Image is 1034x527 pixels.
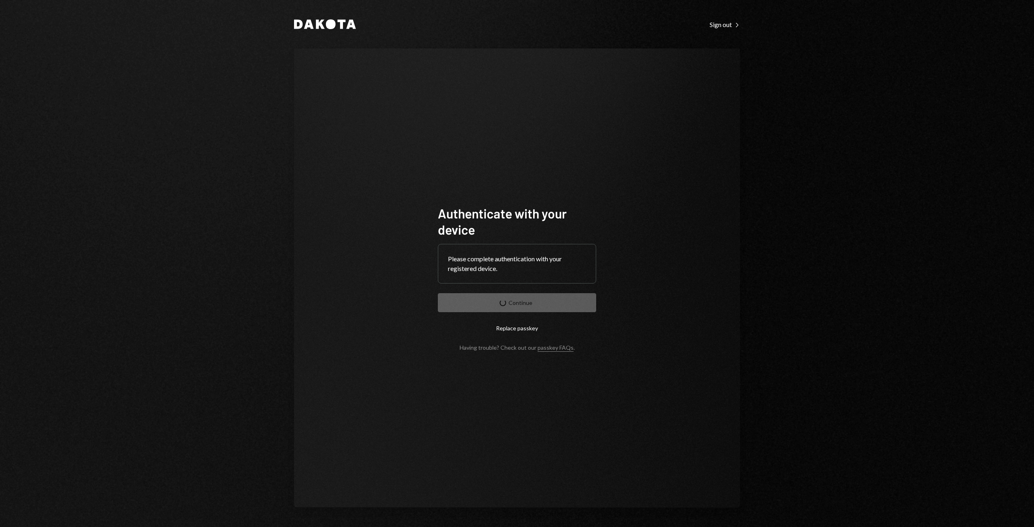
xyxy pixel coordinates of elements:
[460,344,575,351] div: Having trouble? Check out our .
[438,205,596,237] h1: Authenticate with your device
[438,319,596,338] button: Replace passkey
[710,21,740,29] div: Sign out
[448,254,586,273] div: Please complete authentication with your registered device.
[538,344,574,352] a: passkey FAQs
[710,20,740,29] a: Sign out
